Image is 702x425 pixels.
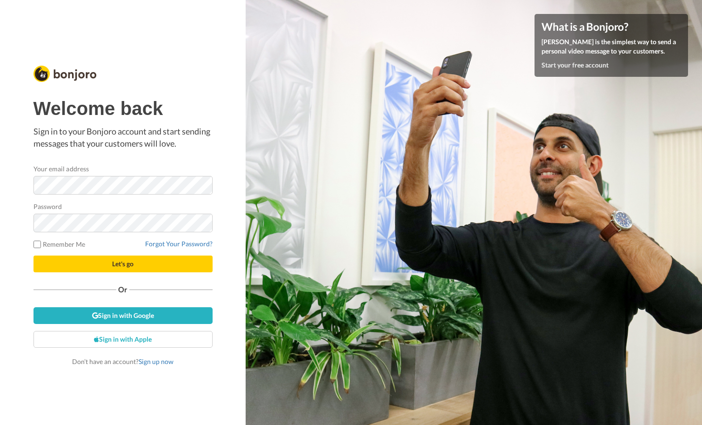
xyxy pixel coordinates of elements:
input: Remember Me [33,241,41,248]
label: Remember Me [33,239,86,249]
p: Sign in to your Bonjoro account and start sending messages that your customers will love. [33,126,213,149]
p: [PERSON_NAME] is the simplest way to send a personal video message to your customers. [542,37,681,56]
span: Let's go [112,260,134,268]
h1: Welcome back [33,98,213,119]
button: Let's go [33,256,213,272]
label: Password [33,202,62,211]
label: Your email address [33,164,89,174]
a: Sign in with Google [33,307,213,324]
a: Start your free account [542,61,608,69]
span: Don’t have an account? [72,358,174,365]
a: Sign in with Apple [33,331,213,348]
a: Forgot Your Password? [145,240,213,248]
a: Sign up now [139,358,174,365]
span: Or [116,286,129,293]
h4: What is a Bonjoro? [542,21,681,33]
